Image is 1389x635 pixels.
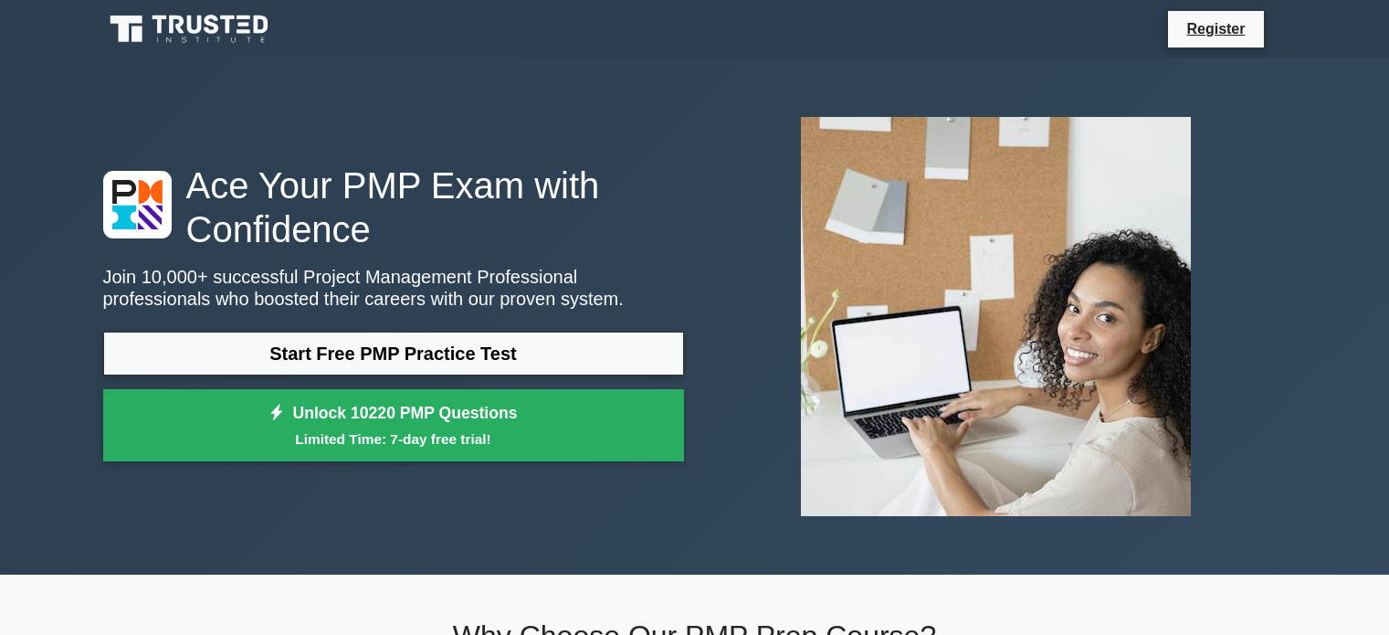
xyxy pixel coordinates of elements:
[103,266,684,310] p: Join 10,000+ successful Project Management Professional professionals who boosted their careers w...
[103,389,684,462] a: Unlock 10220 PMP QuestionsLimited Time: 7-day free trial!
[103,332,684,376] a: Start Free PMP Practice Test
[126,429,661,450] small: Limited Time: 7-day free trial!
[103,164,684,251] h1: Ace Your PMP Exam with Confidence
[1175,17,1256,40] a: Register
